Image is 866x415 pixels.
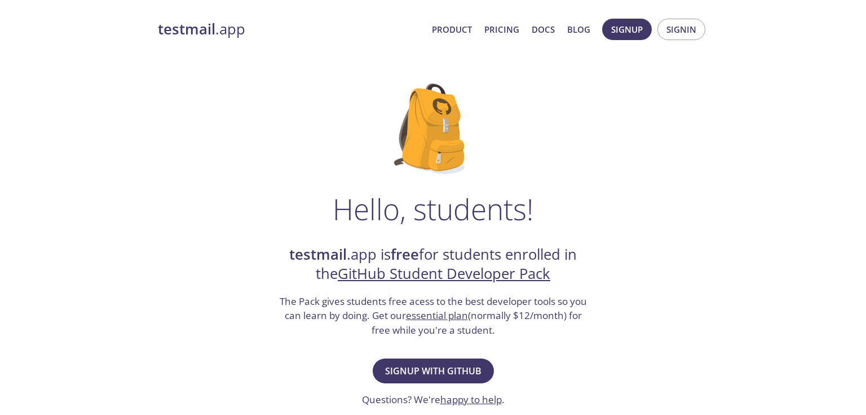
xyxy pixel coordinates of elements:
strong: testmail [289,244,347,264]
span: Signup with GitHub [385,363,481,379]
img: github-student-backpack.png [394,84,472,174]
span: Signin [666,22,696,37]
a: essential plan [406,309,468,322]
span: Signup [611,22,643,37]
a: happy to help [440,393,502,406]
button: Signup with GitHub [373,359,494,383]
h3: The Pack gives students free acess to the best developer tools so you can learn by doing. Get our... [278,294,588,338]
a: Product [432,22,472,37]
a: Docs [532,22,555,37]
a: Pricing [484,22,519,37]
a: Blog [567,22,590,37]
button: Signin [657,19,705,40]
button: Signup [602,19,652,40]
a: GitHub Student Developer Pack [338,264,550,283]
h2: .app is for students enrolled in the [278,245,588,284]
strong: free [391,244,419,264]
a: testmail.app [158,20,423,39]
strong: testmail [158,19,215,39]
h3: Questions? We're . [362,392,505,407]
h1: Hello, students! [333,192,533,226]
